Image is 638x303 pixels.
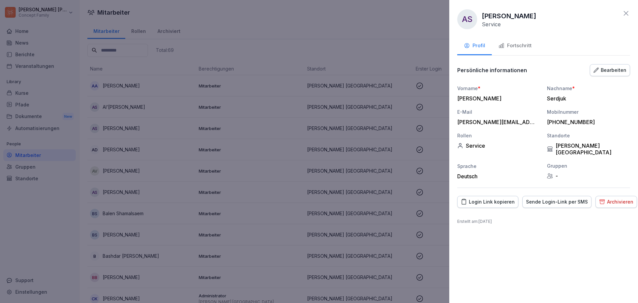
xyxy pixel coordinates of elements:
[593,67,626,74] div: Bearbeiten
[547,142,630,156] div: [PERSON_NAME] [GEOGRAPHIC_DATA]
[457,95,537,102] div: [PERSON_NAME]
[457,132,540,139] div: Rollen
[547,173,630,179] div: -
[457,37,492,55] button: Profil
[464,42,485,50] div: Profil
[482,11,536,21] p: [PERSON_NAME]
[461,198,515,206] div: Login Link kopieren
[547,119,627,125] div: [PHONE_NUMBER]
[595,196,637,208] button: Archivieren
[457,173,540,180] div: Deutsch
[590,64,630,76] button: Bearbeiten
[492,37,538,55] button: Fortschritt
[498,42,532,50] div: Fortschritt
[457,219,630,225] p: Erstellt am : [DATE]
[457,163,540,170] div: Sprache
[547,108,630,115] div: Mobilnummer
[526,198,588,206] div: Sende Login-Link per SMS
[457,85,540,92] div: Vorname
[522,196,591,208] button: Sende Login-Link per SMS
[547,85,630,92] div: Nachname
[599,198,633,206] div: Archivieren
[457,196,518,208] button: Login Link kopieren
[547,95,627,102] div: Serdjuk
[482,21,501,28] p: Service
[457,119,537,125] div: [PERSON_NAME][EMAIL_ADDRESS][DOMAIN_NAME]
[457,108,540,115] div: E-Mail
[457,9,477,29] div: AS
[457,67,527,74] p: Persönliche informationen
[547,132,630,139] div: Standorte
[457,142,540,149] div: Service
[547,162,630,169] div: Gruppen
